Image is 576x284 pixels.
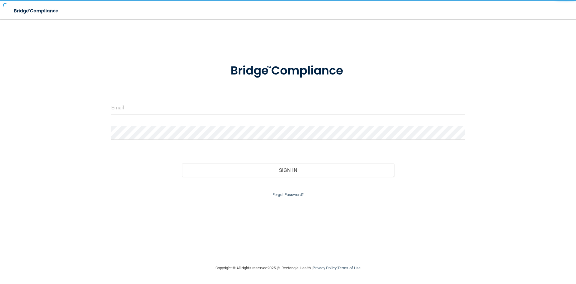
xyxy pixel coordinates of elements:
a: Terms of Use [337,266,361,270]
a: Forgot Password? [272,192,304,197]
input: Email [111,101,465,115]
button: Sign In [182,163,394,177]
a: Privacy Policy [313,266,336,270]
img: bridge_compliance_login_screen.278c3ca4.svg [9,5,64,17]
div: Copyright © All rights reserved 2025 @ Rectangle Health | | [178,258,397,278]
img: bridge_compliance_login_screen.278c3ca4.svg [218,55,358,87]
